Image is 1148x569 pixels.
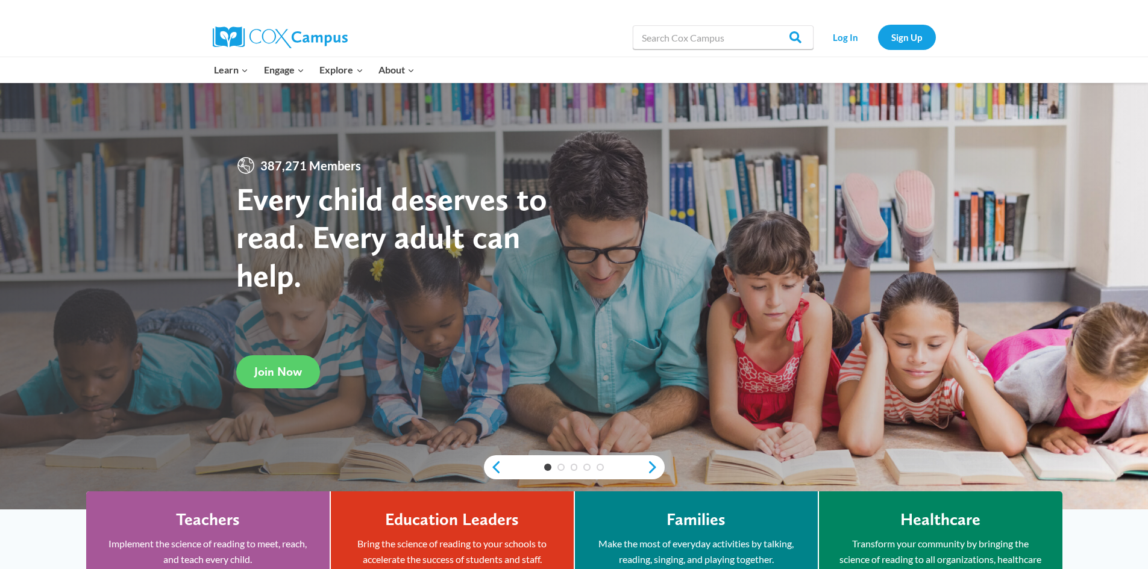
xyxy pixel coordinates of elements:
[820,25,872,49] a: Log In
[820,25,936,49] nav: Secondary Navigation
[378,62,415,78] span: About
[236,355,320,388] a: Join Now
[236,179,547,294] strong: Every child deserves to read. Every adult can help.
[544,464,551,471] a: 1
[385,509,519,530] h4: Education Leaders
[264,62,304,78] span: Engage
[597,464,604,471] a: 5
[878,25,936,49] a: Sign Up
[571,464,578,471] a: 3
[667,509,726,530] h4: Families
[557,464,565,471] a: 2
[484,455,665,479] div: content slider buttons
[213,26,348,48] img: Cox Campus
[104,536,312,567] p: Implement the science of reading to meet, reach, and teach every child.
[319,62,363,78] span: Explore
[207,57,422,82] nav: Primary Navigation
[176,509,240,530] h4: Teachers
[583,464,591,471] a: 4
[647,460,665,474] a: next
[633,25,814,49] input: Search Cox Campus
[349,536,556,567] p: Bring the science of reading to your schools to accelerate the success of students and staff.
[256,156,366,175] span: 387,271 Members
[214,62,248,78] span: Learn
[593,536,800,567] p: Make the most of everyday activities by talking, reading, singing, and playing together.
[254,364,302,379] span: Join Now
[484,460,502,474] a: previous
[900,509,980,530] h4: Healthcare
